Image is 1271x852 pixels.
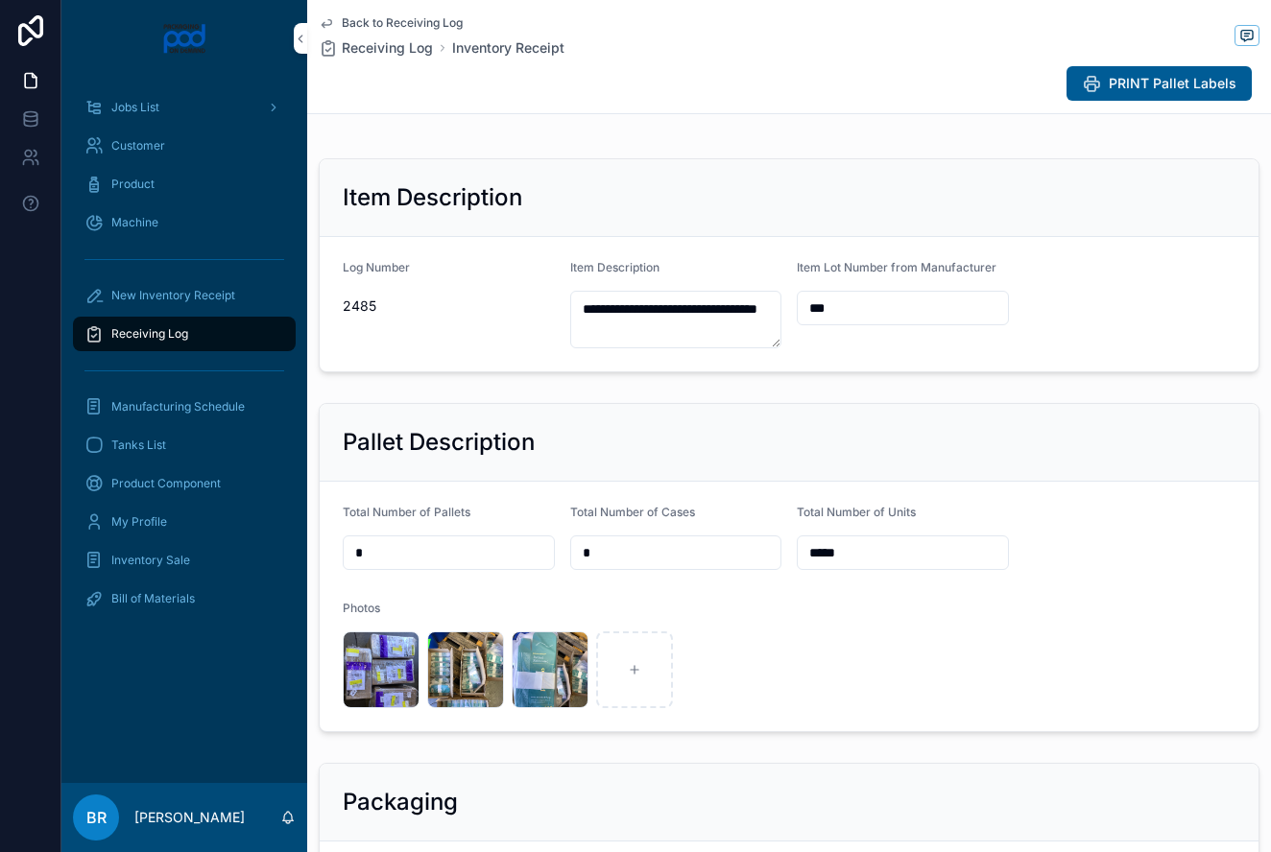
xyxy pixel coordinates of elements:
span: Tanks List [111,438,166,453]
span: Total Number of Cases [570,505,695,519]
span: Receiving Log [342,38,433,58]
a: Manufacturing Schedule [73,390,296,424]
span: My Profile [111,514,167,530]
a: Receiving Log [73,317,296,351]
a: Jobs List [73,90,296,125]
p: [PERSON_NAME] [134,808,245,827]
span: Log Number [343,260,410,274]
span: 2485 [343,296,555,316]
span: PRINT Pallet Labels [1109,74,1236,93]
span: New Inventory Receipt [111,288,235,303]
a: Tanks List [73,428,296,462]
span: Jobs List [111,100,159,115]
a: Receiving Log [319,38,433,58]
span: Manufacturing Schedule [111,399,245,414]
button: PRINT Pallet Labels [1067,66,1252,101]
a: Product Component [73,466,296,501]
span: BR [86,806,107,829]
a: Back to Receiving Log [319,15,463,31]
div: scrollable content [61,77,307,641]
span: Bill of Materials [111,591,195,606]
a: New Inventory Receipt [73,278,296,313]
a: Inventory Receipt [452,38,564,58]
a: Inventory Sale [73,543,296,578]
span: Inventory Sale [111,553,190,568]
h2: Packaging [343,787,458,817]
span: Item Lot Number from Manufacturer [797,260,996,274]
span: Back to Receiving Log [342,15,463,31]
span: Product Component [111,476,221,491]
span: Total Number of Units [797,505,916,519]
span: Machine [111,215,158,230]
a: My Profile [73,505,296,539]
span: Receiving Log [111,326,188,342]
span: Product [111,177,155,192]
img: App logo [162,23,207,54]
h2: Item Description [343,182,522,213]
span: Total Number of Pallets [343,505,470,519]
a: Product [73,167,296,201]
span: Item Description [570,260,659,274]
a: Bill of Materials [73,581,296,616]
a: Customer [73,129,296,163]
span: Photos [343,601,380,615]
h2: Pallet Description [343,427,535,458]
a: Machine [73,205,296,240]
span: Customer [111,138,165,154]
